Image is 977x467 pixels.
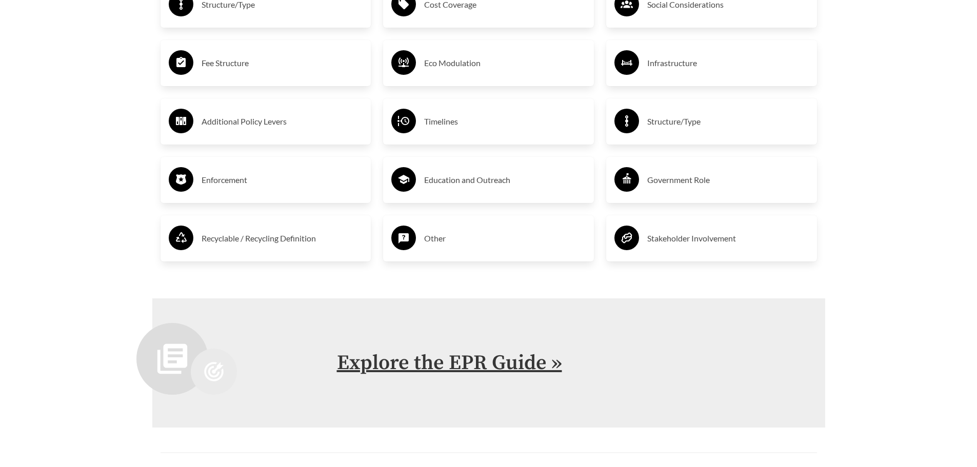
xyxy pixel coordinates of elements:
a: Explore the EPR Guide » [337,350,562,376]
h3: Additional Policy Levers [202,113,363,130]
h3: Enforcement [202,172,363,188]
h3: Stakeholder Involvement [647,230,809,247]
h3: Recyclable / Recycling Definition [202,230,363,247]
h3: Fee Structure [202,55,363,71]
h3: Government Role [647,172,809,188]
h3: Timelines [424,113,586,130]
h3: Infrastructure [647,55,809,71]
h3: Other [424,230,586,247]
h3: Eco Modulation [424,55,586,71]
h3: Structure/Type [647,113,809,130]
h3: Education and Outreach [424,172,586,188]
